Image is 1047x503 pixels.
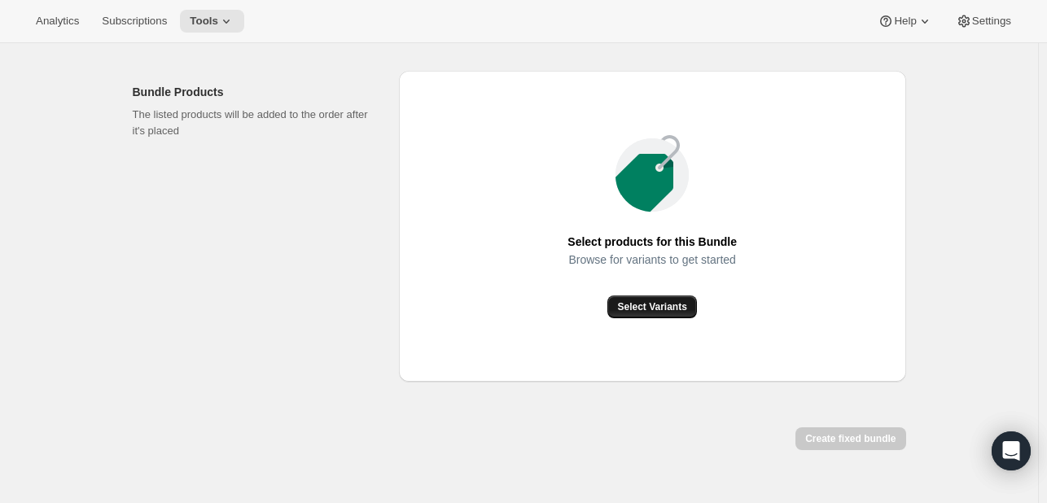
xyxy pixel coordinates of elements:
[133,84,373,100] h2: Bundle Products
[992,431,1031,470] div: Open Intercom Messenger
[92,10,177,33] button: Subscriptions
[972,15,1011,28] span: Settings
[894,15,916,28] span: Help
[617,300,686,313] span: Select Variants
[133,107,373,139] p: The listed products will be added to the order after it's placed
[190,15,218,28] span: Tools
[102,15,167,28] span: Subscriptions
[868,10,942,33] button: Help
[568,248,735,271] span: Browse for variants to get started
[180,10,244,33] button: Tools
[607,295,696,318] button: Select Variants
[26,10,89,33] button: Analytics
[36,15,79,28] span: Analytics
[946,10,1021,33] button: Settings
[567,230,737,253] span: Select products for this Bundle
